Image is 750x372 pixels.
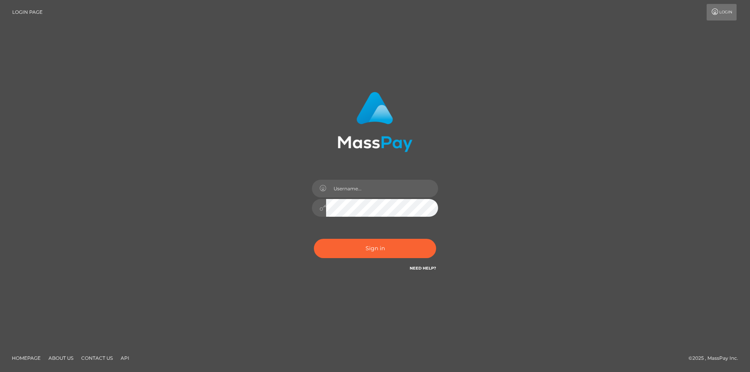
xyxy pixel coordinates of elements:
img: MassPay Login [338,92,412,152]
div: © 2025 , MassPay Inc. [688,354,744,363]
a: Need Help? [410,266,436,271]
a: Login Page [12,4,43,20]
input: Username... [326,180,438,197]
a: API [118,352,132,364]
a: Login [707,4,737,20]
a: About Us [45,352,76,364]
a: Homepage [9,352,44,364]
button: Sign in [314,239,436,258]
a: Contact Us [78,352,116,364]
